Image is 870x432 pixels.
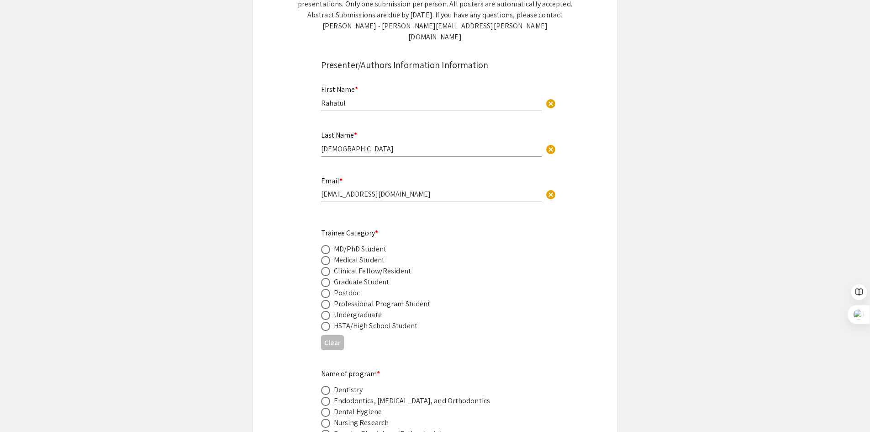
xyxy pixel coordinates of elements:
[321,369,380,379] mat-label: Name of program
[321,176,343,186] mat-label: Email
[321,335,344,350] button: Clear
[334,244,386,255] div: MD/PhD Student
[334,406,382,417] div: Dental Hygiene
[542,185,560,203] button: Clear
[545,189,556,200] span: cancel
[321,98,542,108] input: Type Here
[545,144,556,155] span: cancel
[321,130,357,140] mat-label: Last Name
[334,395,490,406] div: Endodontics, [MEDICAL_DATA], and Orthodontics
[334,384,363,395] div: Dentistry
[334,255,385,266] div: Medical Student
[321,58,549,72] div: Presenter/Authors Information Information
[321,189,542,199] input: Type Here
[542,139,560,158] button: Clear
[321,85,358,94] mat-label: First Name
[334,299,431,309] div: Professional Program Student
[334,277,390,288] div: Graduate Student
[7,391,39,425] iframe: Chat
[334,309,382,320] div: Undergraduate
[334,288,360,299] div: Postdoc
[321,144,542,154] input: Type Here
[334,417,389,428] div: Nursing Research
[321,228,379,238] mat-label: Trainee Category
[334,320,417,331] div: HSTA/High School Student
[542,94,560,112] button: Clear
[545,98,556,109] span: cancel
[334,266,411,277] div: Clinical Fellow/Resident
